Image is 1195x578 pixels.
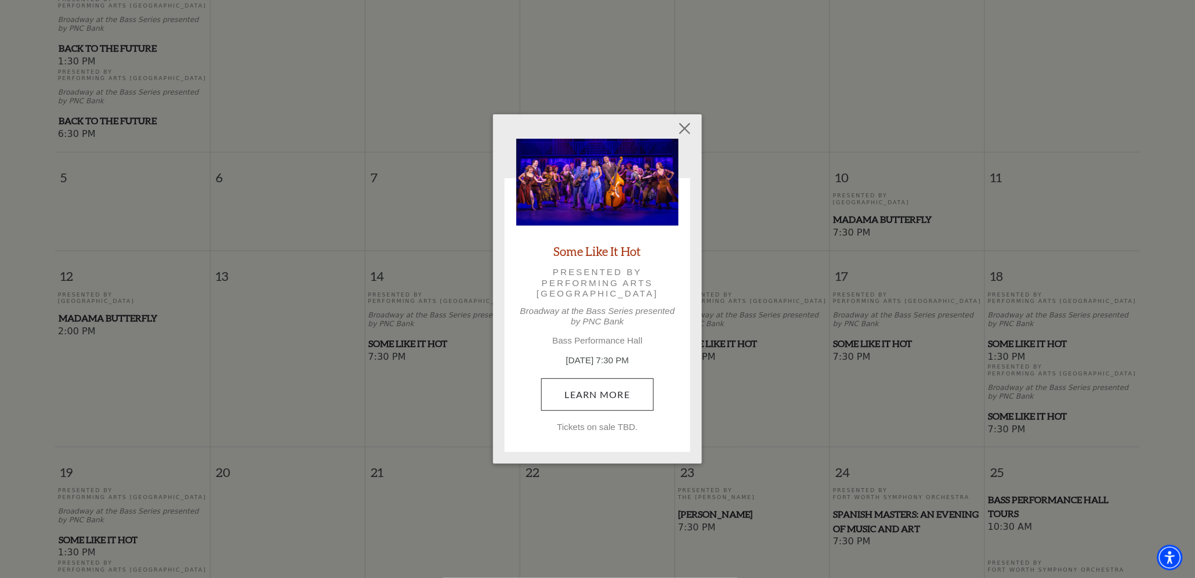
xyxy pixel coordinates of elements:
button: Close [674,117,696,139]
img: Some Like It Hot [516,139,679,226]
p: Broadway at the Bass Series presented by PNC Bank [516,306,679,327]
p: [DATE] 7:30 PM [516,354,679,367]
p: Tickets on sale TBD. [516,422,679,432]
a: April 14, 7:30 PM Learn More Tickets on sale TBD [541,378,654,411]
div: Accessibility Menu [1157,545,1183,570]
a: Some Like It Hot [554,243,642,259]
p: Bass Performance Hall [516,335,679,346]
p: Presented by Performing Arts [GEOGRAPHIC_DATA] [533,267,662,299]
